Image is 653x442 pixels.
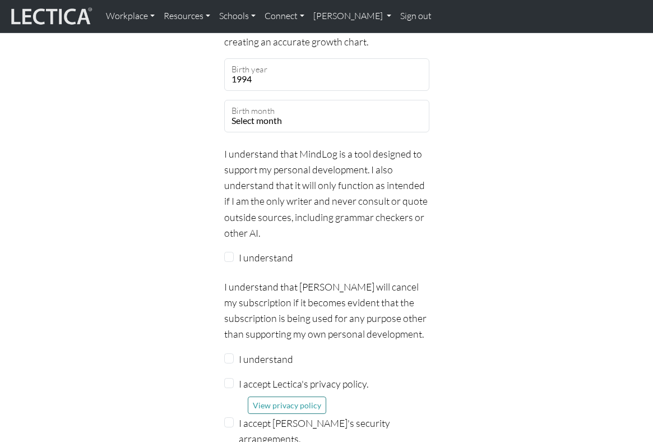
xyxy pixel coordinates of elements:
[396,4,436,28] a: Sign out
[159,4,215,28] a: Resources
[309,4,396,28] a: [PERSON_NAME]
[215,4,260,28] a: Schools
[239,250,293,265] label: I understand
[101,4,159,28] a: Workplace
[8,6,92,27] img: lecticalive
[239,351,293,367] label: I understand
[260,4,309,28] a: Connect
[224,279,429,342] p: I understand that [PERSON_NAME] will cancel my subscription if it becomes evident that the subscr...
[224,18,429,49] p: The birthdate information below is required for creating an accurate growth chart.
[239,376,368,392] label: I accept Lectica's privacy policy.
[224,146,429,241] p: I understand that MindLog is a tool designed to support my personal development. I also understan...
[248,397,326,414] button: View privacy policy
